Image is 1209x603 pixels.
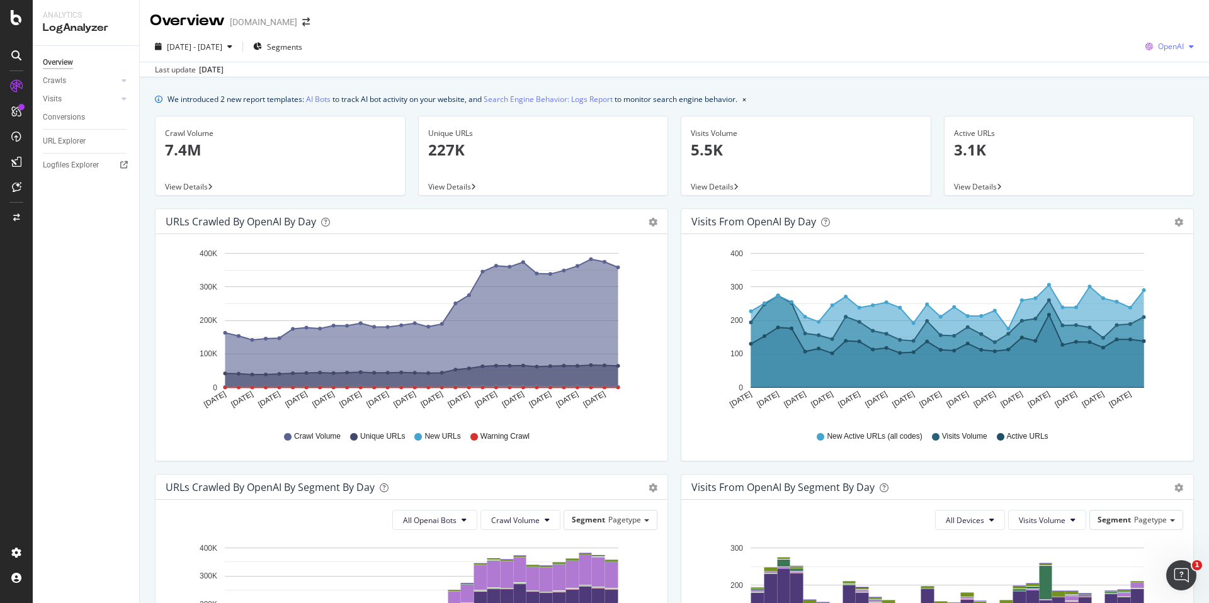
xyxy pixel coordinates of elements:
[730,544,743,553] text: 300
[230,16,297,28] div: [DOMAIN_NAME]
[213,383,217,392] text: 0
[43,135,86,148] div: URL Explorer
[691,244,1183,419] svg: A chart.
[827,431,922,442] span: New Active URLs (all codes)
[864,390,889,409] text: [DATE]
[608,514,641,525] span: Pagetype
[419,390,445,409] text: [DATE]
[945,390,970,409] text: [DATE]
[166,244,657,419] svg: A chart.
[649,218,657,227] div: gear
[691,128,921,139] div: Visits Volume
[428,139,659,161] p: 227K
[43,74,118,87] a: Crawls
[1140,37,1199,57] button: OpenAI
[200,316,217,325] text: 200K
[972,390,997,409] text: [DATE]
[501,390,526,409] text: [DATE]
[392,390,417,409] text: [DATE]
[1134,514,1167,525] span: Pagetype
[1192,560,1202,570] span: 1
[256,390,281,409] text: [DATE]
[155,93,1194,106] div: info banner
[43,56,73,69] div: Overview
[1008,510,1086,530] button: Visits Volume
[891,390,916,409] text: [DATE]
[691,139,921,161] p: 5.5K
[165,128,395,139] div: Crawl Volume
[311,390,336,409] text: [DATE]
[43,56,130,69] a: Overview
[43,93,62,106] div: Visits
[739,383,743,392] text: 0
[480,510,560,530] button: Crawl Volume
[167,93,737,106] div: We introduced 2 new report templates: to track AI bot activity on your website, and to monitor se...
[730,581,743,590] text: 200
[403,515,457,526] span: All Openai Bots
[200,249,217,258] text: 400K
[43,159,99,172] div: Logfiles Explorer
[43,135,130,148] a: URL Explorer
[306,93,331,106] a: AI Bots
[1108,390,1133,409] text: [DATE]
[809,390,834,409] text: [DATE]
[1174,483,1183,492] div: gear
[528,390,553,409] text: [DATE]
[942,431,987,442] span: Visits Volume
[267,42,302,52] span: Segments
[199,64,224,76] div: [DATE]
[1007,431,1048,442] span: Active URLs
[491,515,540,526] span: Crawl Volume
[730,283,743,291] text: 300
[837,390,862,409] text: [DATE]
[200,572,217,580] text: 300K
[283,390,309,409] text: [DATE]
[1166,560,1196,590] iframe: Intercom live chat
[474,390,499,409] text: [DATE]
[338,390,363,409] text: [DATE]
[428,181,471,192] span: View Details
[999,390,1025,409] text: [DATE]
[1019,515,1065,526] span: Visits Volume
[954,128,1184,139] div: Active URLs
[166,215,316,228] div: URLs Crawled by OpenAI by day
[946,515,984,526] span: All Devices
[1053,390,1079,409] text: [DATE]
[1098,514,1131,525] span: Segment
[1174,218,1183,227] div: gear
[918,390,943,409] text: [DATE]
[935,510,1005,530] button: All Devices
[43,111,130,124] a: Conversions
[200,544,217,553] text: 400K
[428,128,659,139] div: Unique URLs
[202,390,227,409] text: [DATE]
[43,111,85,124] div: Conversions
[365,390,390,409] text: [DATE]
[555,390,580,409] text: [DATE]
[691,181,734,192] span: View Details
[446,390,472,409] text: [DATE]
[691,215,816,228] div: Visits from OpenAI by day
[582,390,607,409] text: [DATE]
[691,481,875,493] div: Visits from OpenAI By Segment By Day
[392,510,477,530] button: All Openai Bots
[302,18,310,26] div: arrow-right-arrow-left
[1158,41,1184,52] span: OpenAI
[43,74,66,87] div: Crawls
[954,139,1184,161] p: 3.1K
[730,350,743,359] text: 100
[954,181,997,192] span: View Details
[730,249,743,258] text: 400
[360,431,405,442] span: Unique URLs
[43,93,118,106] a: Visits
[755,390,780,409] text: [DATE]
[1081,390,1106,409] text: [DATE]
[155,64,224,76] div: Last update
[294,431,341,442] span: Crawl Volume
[730,316,743,325] text: 200
[480,431,530,442] span: Warning Crawl
[166,481,375,493] div: URLs Crawled by OpenAI By Segment By Day
[43,159,130,172] a: Logfiles Explorer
